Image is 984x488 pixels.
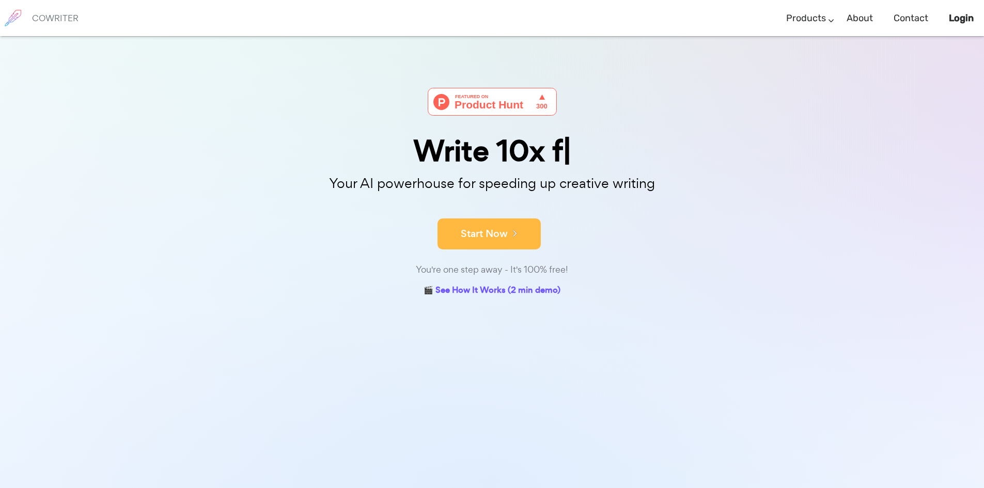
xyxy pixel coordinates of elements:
[428,88,557,116] img: Cowriter - Your AI buddy for speeding up creative writing | Product Hunt
[32,13,79,23] h6: COWRITER
[949,12,974,24] b: Login
[894,3,928,34] a: Contact
[424,283,560,299] a: 🎬 See How It Works (2 min demo)
[234,172,751,195] p: Your AI powerhouse for speeding up creative writing
[949,3,974,34] a: Login
[438,218,541,249] button: Start Now
[234,262,751,277] div: You're one step away - It's 100% free!
[234,136,751,166] div: Write 10x f
[847,3,873,34] a: About
[786,3,826,34] a: Products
